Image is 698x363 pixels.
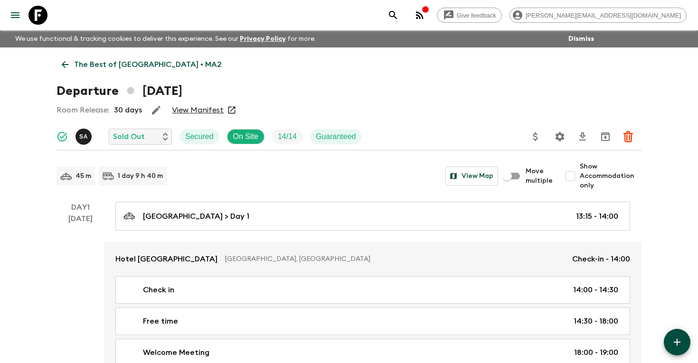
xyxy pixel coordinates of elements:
[509,8,687,23] div: [PERSON_NAME][EMAIL_ADDRESS][DOMAIN_NAME]
[143,316,178,327] p: Free time
[240,36,286,42] a: Privacy Policy
[143,284,174,296] p: Check in
[566,32,596,46] button: Dismiss
[104,242,641,276] a: Hotel [GEOGRAPHIC_DATA][GEOGRAPHIC_DATA], [GEOGRAPHIC_DATA]Check-in - 14:00
[227,129,264,144] div: On Site
[225,254,565,264] p: [GEOGRAPHIC_DATA], [GEOGRAPHIC_DATA]
[520,12,686,19] span: [PERSON_NAME][EMAIL_ADDRESS][DOMAIN_NAME]
[619,127,638,146] button: Delete
[179,129,219,144] div: Secured
[143,347,209,358] p: Welcome Meeting
[114,104,142,116] p: 30 days
[75,131,94,139] span: Samir Achahri
[75,129,94,145] button: SA
[574,347,618,358] p: 18:00 - 19:00
[233,131,258,142] p: On Site
[574,316,618,327] p: 14:30 - 18:00
[272,129,302,144] div: Trip Fill
[596,127,615,146] button: Archive (Completed, Cancelled or Unsynced Departures only)
[75,171,91,181] p: 45 m
[445,167,498,186] button: View Map
[172,105,224,115] a: View Manifest
[57,202,104,213] p: Day 1
[526,127,545,146] button: Update Price, Early Bird Discount and Costs
[185,131,214,142] p: Secured
[573,284,618,296] p: 14:00 - 14:30
[115,202,630,231] a: [GEOGRAPHIC_DATA] > Day 113:15 - 14:00
[57,82,182,101] h1: Departure [DATE]
[384,6,403,25] button: search adventures
[278,131,297,142] p: 14 / 14
[57,131,68,142] svg: Synced Successfully
[113,131,145,142] p: Sold Out
[580,162,641,190] span: Show Accommodation only
[115,253,217,265] p: Hotel [GEOGRAPHIC_DATA]
[57,104,109,116] p: Room Release:
[143,211,249,222] p: [GEOGRAPHIC_DATA] > Day 1
[79,133,88,140] p: S A
[437,8,502,23] a: Give feedback
[115,276,630,304] a: Check in14:00 - 14:30
[526,167,553,186] span: Move multiple
[316,131,356,142] p: Guaranteed
[115,307,630,335] a: Free time14:30 - 18:00
[11,30,320,47] p: We use functional & tracking cookies to deliver this experience. See our for more.
[6,6,25,25] button: menu
[118,171,163,181] p: 1 day 9 h 40 m
[576,211,618,222] p: 13:15 - 14:00
[550,127,569,146] button: Settings
[572,253,630,265] p: Check-in - 14:00
[74,59,222,70] p: The Best of [GEOGRAPHIC_DATA] • MA2
[57,55,227,74] a: The Best of [GEOGRAPHIC_DATA] • MA2
[573,127,592,146] button: Download CSV
[452,12,501,19] span: Give feedback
